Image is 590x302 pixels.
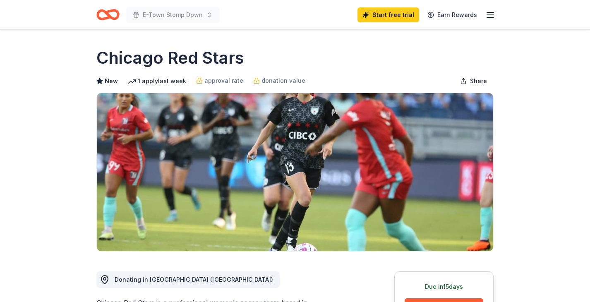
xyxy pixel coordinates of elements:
a: approval rate [196,76,243,86]
a: Home [96,5,120,24]
button: Share [453,73,494,89]
span: donation value [261,76,305,86]
span: approval rate [204,76,243,86]
span: Donating in [GEOGRAPHIC_DATA] ([GEOGRAPHIC_DATA]) [115,276,273,283]
span: New [105,76,118,86]
div: Due in 15 days [405,282,483,292]
h1: Chicago Red Stars [96,46,244,70]
a: donation value [253,76,305,86]
img: Image for Chicago Red Stars [97,93,493,251]
a: Start free trial [357,7,419,22]
span: Share [470,76,487,86]
span: E-Town Stomp Dpwn [143,10,203,20]
div: 1 apply last week [128,76,186,86]
button: E-Town Stomp Dpwn [126,7,219,23]
a: Earn Rewards [422,7,482,22]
